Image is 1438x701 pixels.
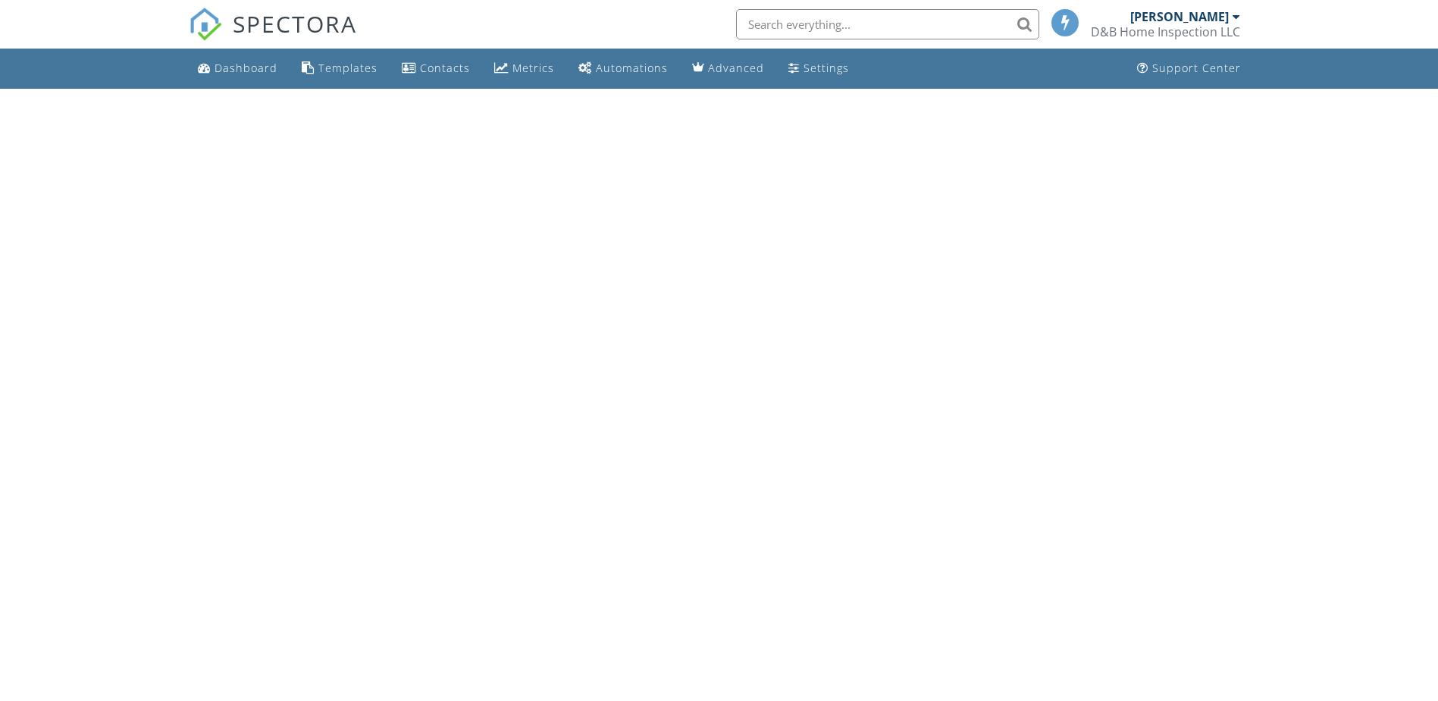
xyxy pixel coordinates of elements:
[396,55,476,83] a: Contacts
[572,55,674,83] a: Automations (Basic)
[708,61,764,75] div: Advanced
[804,61,849,75] div: Settings
[233,8,357,39] span: SPECTORA
[192,55,284,83] a: Dashboard
[596,61,668,75] div: Automations
[318,61,378,75] div: Templates
[296,55,384,83] a: Templates
[1131,55,1247,83] a: Support Center
[488,55,560,83] a: Metrics
[1130,9,1229,24] div: [PERSON_NAME]
[686,55,770,83] a: Advanced
[189,8,222,41] img: The Best Home Inspection Software - Spectora
[189,20,357,52] a: SPECTORA
[1091,24,1240,39] div: D&B Home Inspection LLC
[512,61,554,75] div: Metrics
[215,61,277,75] div: Dashboard
[1152,61,1241,75] div: Support Center
[420,61,470,75] div: Contacts
[782,55,855,83] a: Settings
[736,9,1039,39] input: Search everything...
